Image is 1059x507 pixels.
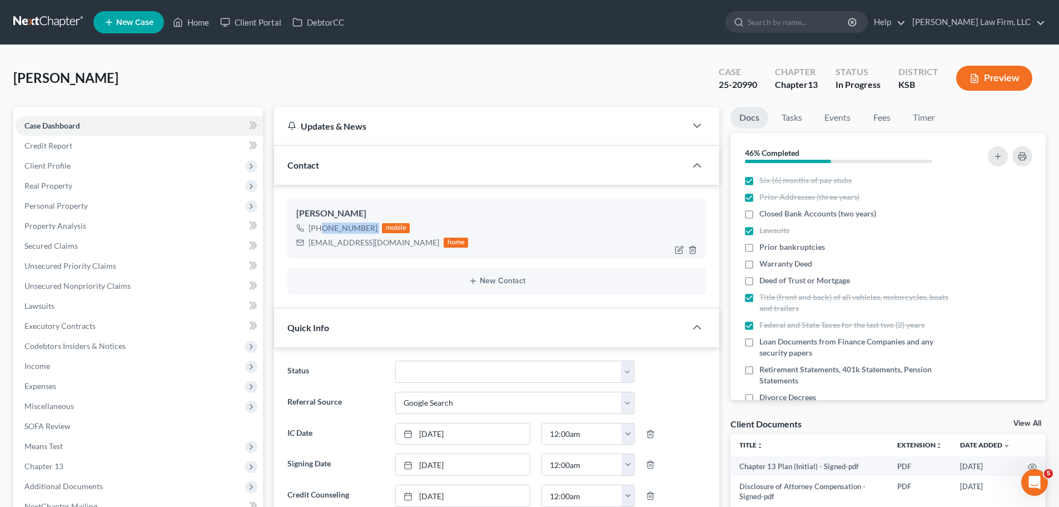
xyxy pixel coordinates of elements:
[745,148,799,157] strong: 46% Completed
[757,442,763,449] i: unfold_more
[1003,442,1010,449] i: expand_more
[282,361,389,383] label: Status
[282,392,389,414] label: Referral Source
[24,181,72,190] span: Real Property
[287,12,350,32] a: DebtorCC
[282,423,389,445] label: IC Date
[296,277,697,286] button: New Contact
[24,421,71,431] span: SOFA Review
[382,223,410,233] div: mobile
[16,136,263,156] a: Credit Report
[898,78,938,91] div: KSB
[24,321,96,331] span: Executory Contracts
[897,441,942,449] a: Extensionunfold_more
[773,107,811,129] a: Tasks
[759,319,924,331] span: Federal and State Taxes for the last two (2) years
[16,116,263,136] a: Case Dashboard
[888,456,951,476] td: PDF
[907,12,1045,32] a: [PERSON_NAME] Law Firm, LLC
[16,316,263,336] a: Executory Contracts
[904,107,944,129] a: Timer
[836,78,881,91] div: In Progress
[951,476,1019,507] td: [DATE]
[24,221,86,230] span: Property Analysis
[282,485,389,507] label: Credit Counseling
[24,241,78,250] span: Secured Claims
[24,261,116,270] span: Unsecured Priority Claims
[167,12,215,32] a: Home
[1021,469,1048,496] iframe: Intercom live chat
[24,481,103,491] span: Additional Documents
[759,258,812,269] span: Warranty Deed
[16,416,263,436] a: SOFA Review
[730,456,888,476] td: Chapter 13 Plan (Initial) - Signed-pdf
[759,275,850,286] span: Deed of Trust or Mortgage
[730,107,768,129] a: Docs
[1013,420,1041,427] a: View All
[24,341,126,351] span: Codebtors Insiders & Notices
[309,237,439,248] div: [EMAIL_ADDRESS][DOMAIN_NAME]
[16,296,263,316] a: Lawsuits
[282,454,389,476] label: Signing Date
[960,441,1010,449] a: Date Added expand_more
[24,461,63,471] span: Chapter 13
[956,66,1032,91] button: Preview
[16,216,263,236] a: Property Analysis
[287,120,673,132] div: Updates & News
[24,301,54,311] span: Lawsuits
[287,160,319,170] span: Contact
[542,424,622,445] input: -- : --
[719,66,757,78] div: Case
[116,18,153,27] span: New Case
[759,225,789,236] span: Lawsuits
[836,66,881,78] div: Status
[759,242,825,253] span: Prior bankruptcies
[24,141,72,150] span: Credit Report
[951,456,1019,476] td: [DATE]
[444,238,468,248] div: home
[24,361,50,371] span: Income
[759,175,852,186] span: Six (6) months of pay stubs
[13,70,118,86] span: [PERSON_NAME]
[296,207,697,220] div: [PERSON_NAME]
[816,107,859,129] a: Events
[16,256,263,276] a: Unsecured Priority Claims
[898,66,938,78] div: District
[759,364,957,386] span: Retirement Statements, 401k Statements, Pension Statements
[775,78,818,91] div: Chapter
[16,236,263,256] a: Secured Claims
[759,208,876,219] span: Closed Bank Accounts (two years)
[936,442,942,449] i: unfold_more
[864,107,899,129] a: Fees
[719,78,757,91] div: 25-20990
[542,454,622,475] input: -- : --
[24,401,74,411] span: Miscellaneous
[759,292,957,314] span: Title (front and back) of all vehicles, motorcycles, boats and trailers
[287,322,329,333] span: Quick Info
[1044,469,1053,478] span: 5
[24,161,71,170] span: Client Profile
[730,476,888,507] td: Disclosure of Attorney Compensation - Signed-pdf
[759,392,816,403] span: Divorce Decrees
[16,276,263,296] a: Unsecured Nonpriority Claims
[24,281,131,291] span: Unsecured Nonpriority Claims
[396,424,530,445] a: [DATE]
[808,79,818,90] span: 13
[24,441,63,451] span: Means Test
[739,441,763,449] a: Titleunfold_more
[868,12,906,32] a: Help
[888,476,951,507] td: PDF
[542,485,622,506] input: -- : --
[396,454,530,475] a: [DATE]
[730,418,802,430] div: Client Documents
[759,336,957,358] span: Loan Documents from Finance Companies and any security papers
[24,121,80,130] span: Case Dashboard
[309,223,377,234] div: [PHONE_NUMBER]
[748,12,849,32] input: Search by name...
[759,191,859,203] span: Prior Addresses (three years)
[24,381,56,391] span: Expenses
[775,66,818,78] div: Chapter
[24,201,88,210] span: Personal Property
[215,12,287,32] a: Client Portal
[396,485,530,506] a: [DATE]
